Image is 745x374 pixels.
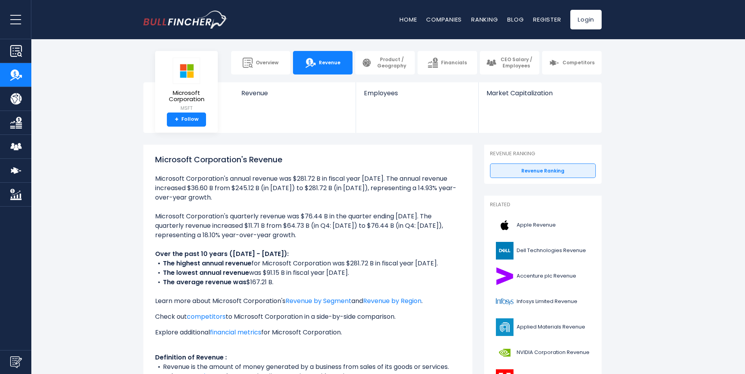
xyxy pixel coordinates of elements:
span: Overview [256,60,278,66]
b: The highest annual revenue [163,259,251,268]
img: DELL logo [495,242,514,260]
span: CEO Salary / Employees [499,56,533,69]
p: Check out to Microsoft Corporation in a side-by-side comparison. [155,312,461,321]
a: Revenue by Region [363,296,421,305]
a: Microsoft Corporation MSFT [161,57,212,113]
a: Revenue Ranking [490,163,596,178]
a: Revenue [293,51,353,74]
img: INFY logo [495,293,514,310]
span: Competitors [562,60,595,66]
a: Overview [231,51,291,74]
a: financial metrics [210,328,261,337]
img: AMAT logo [495,318,514,336]
strong: + [175,116,179,123]
a: Blog [507,15,524,24]
b: The lowest annual revenue [163,268,249,277]
span: Product / Geography [375,56,409,69]
a: Financials [418,51,477,74]
p: Explore additional for Microsoft Corporation. [155,328,461,337]
a: +Follow [167,113,206,127]
img: NVDA logo [495,344,514,361]
a: Companies [426,15,462,24]
h1: Microsoft Corporation's Revenue [155,154,461,165]
p: Revenue Ranking [490,151,596,157]
a: Login [570,10,602,29]
img: bullfincher logo [143,11,228,29]
b: Definition of Revenue : [155,353,227,362]
a: Infosys Limited Revenue [490,291,596,312]
b: The average revenue was [163,278,246,287]
a: Ranking [471,15,498,24]
img: AAPL logo [495,216,514,234]
span: Microsoft Corporation [161,90,212,103]
span: Revenue [241,89,348,97]
span: Market Capitalization [486,89,593,97]
a: Register [533,15,561,24]
li: Microsoft Corporation's quarterly revenue was $76.44 B in the quarter ending [DATE]. The quarterl... [155,212,461,240]
li: $167.21 B. [155,278,461,287]
li: Microsoft Corporation's annual revenue was $281.72 B in fiscal year [DATE]. The annual revenue in... [155,174,461,202]
img: ACN logo [495,267,514,285]
a: Competitors [542,51,602,74]
a: Applied Materials Revenue [490,316,596,338]
span: Financials [441,60,467,66]
a: competitors [187,312,226,321]
a: Apple Revenue [490,214,596,236]
li: was $91.15 B in fiscal year [DATE]. [155,268,461,278]
a: CEO Salary / Employees [480,51,539,74]
p: Related [490,202,596,208]
p: Learn more about Microsoft Corporation's and . [155,296,461,306]
small: MSFT [161,105,212,112]
a: Market Capitalization [479,82,601,110]
a: Accenture plc Revenue [490,265,596,287]
a: Product / Geography [355,51,415,74]
a: Dell Technologies Revenue [490,240,596,261]
a: NVIDIA Corporation Revenue [490,342,596,363]
li: for Microsoft Corporation was $281.72 B in fiscal year [DATE]. [155,259,461,268]
a: Revenue by Segment [286,296,351,305]
a: Revenue [233,82,356,110]
span: Employees [364,89,470,97]
a: Home [400,15,417,24]
b: Over the past 10 years ([DATE] - [DATE]): [155,249,289,258]
a: Go to homepage [143,11,228,29]
a: Employees [356,82,478,110]
span: Revenue [319,60,340,66]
